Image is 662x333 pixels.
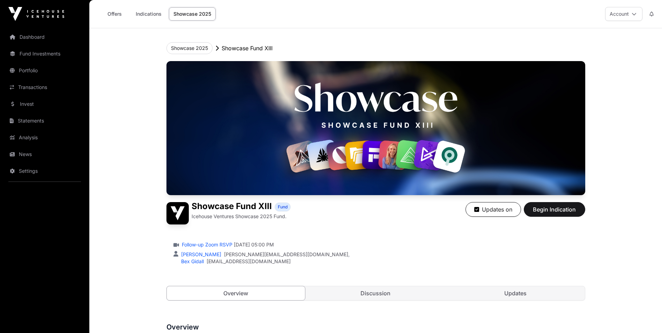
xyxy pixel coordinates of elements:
span: Begin Indication [533,205,577,214]
button: Updates on [466,202,521,217]
a: Discussion [306,286,445,300]
a: Transactions [6,80,84,95]
button: Showcase 2025 [166,42,213,54]
h3: Overview [166,321,585,333]
a: [PERSON_NAME] [180,251,221,257]
img: Showcase Fund XIII [166,202,189,224]
h1: Showcase Fund XIII [192,202,272,212]
a: Follow-up Zoom RSVP [180,241,232,248]
a: Settings [6,163,84,179]
a: Fund Investments [6,46,84,61]
img: Showcase Fund XIII [166,61,585,195]
span: Fund [278,204,288,210]
span: [DATE] 05:00 PM [234,241,274,248]
a: Statements [6,113,84,128]
nav: Tabs [167,286,585,300]
img: Icehouse Ventures Logo [8,7,64,21]
a: Bex Gidall [180,258,204,264]
a: Showcase 2025 [169,7,216,21]
button: Begin Indication [524,202,585,217]
a: Portfolio [6,63,84,78]
a: Analysis [6,130,84,145]
a: [EMAIL_ADDRESS][DOMAIN_NAME] [207,258,291,265]
a: Indications [131,7,166,21]
button: Account [605,7,642,21]
div: , [180,251,350,258]
a: News [6,147,84,162]
p: Showcase Fund XIII [222,44,273,52]
a: Offers [101,7,128,21]
a: [PERSON_NAME][EMAIL_ADDRESS][DOMAIN_NAME] [224,251,348,258]
a: Dashboard [6,29,84,45]
a: Invest [6,96,84,112]
a: Begin Indication [524,209,585,216]
a: Updates [446,286,585,300]
p: Icehouse Ventures Showcase 2025 Fund. [192,213,287,220]
a: Overview [166,286,306,301]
